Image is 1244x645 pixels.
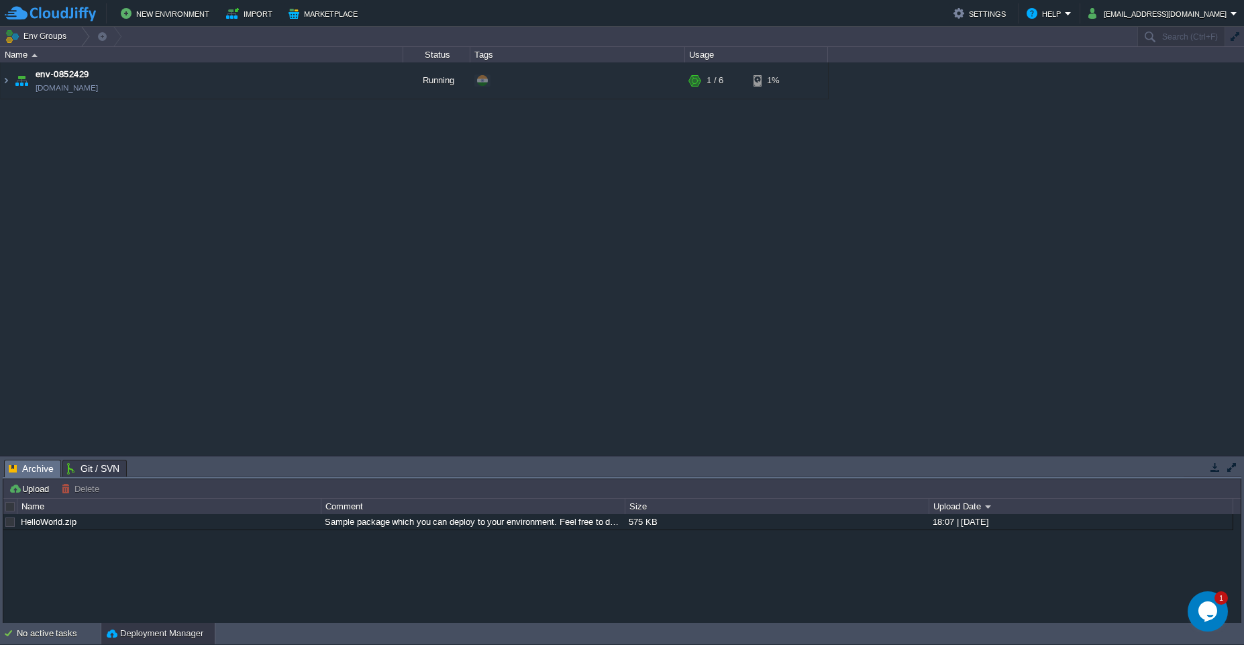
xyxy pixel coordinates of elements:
span: Git / SVN [67,460,119,477]
div: Status [404,47,470,62]
img: AMDAwAAAACH5BAEAAAAALAAAAAABAAEAAAICRAEAOw== [12,62,31,99]
div: Size [626,499,929,514]
button: Help [1027,5,1065,21]
button: New Environment [121,5,213,21]
button: Deployment Manager [107,627,203,640]
button: Upload [9,483,53,495]
div: 18:07 | [DATE] [929,514,1232,530]
button: Import [226,5,276,21]
div: Name [18,499,321,514]
button: Settings [953,5,1010,21]
div: 1 / 6 [707,62,723,99]
div: Comment [322,499,625,514]
button: Delete [61,483,103,495]
button: Marketplace [289,5,362,21]
div: Tags [471,47,684,62]
span: Archive [9,460,54,477]
div: 575 KB [625,514,928,530]
img: CloudJiffy [5,5,96,22]
button: [EMAIL_ADDRESS][DOMAIN_NAME] [1088,5,1231,21]
a: env-0852429 [36,68,89,81]
div: Name [1,47,403,62]
iframe: chat widget [1188,591,1231,632]
div: Running [403,62,470,99]
div: Usage [686,47,827,62]
img: AMDAwAAAACH5BAEAAAAALAAAAAABAAEAAAICRAEAOw== [1,62,11,99]
a: HelloWorld.zip [21,517,76,527]
div: Sample package which you can deploy to your environment. Feel free to delete and upload a package... [321,514,624,530]
div: 1% [754,62,797,99]
div: No active tasks [17,623,101,644]
button: Env Groups [5,27,71,46]
a: [DOMAIN_NAME] [36,81,98,95]
div: Upload Date [930,499,1233,514]
img: AMDAwAAAACH5BAEAAAAALAAAAAABAAEAAAICRAEAOw== [32,54,38,57]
